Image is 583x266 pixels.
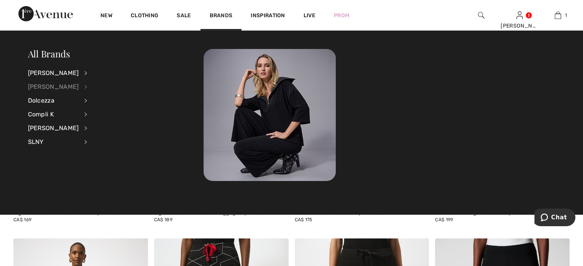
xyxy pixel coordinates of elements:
[539,11,576,20] a: 1
[304,11,315,20] a: Live
[435,217,453,222] span: CA$ 199
[334,11,349,20] a: Prom
[100,12,112,20] a: New
[18,6,73,21] img: 1ère Avenue
[177,12,191,20] a: Sale
[13,217,31,222] span: CA$ 169
[28,47,70,60] a: All Brands
[28,135,79,149] div: SLNY
[516,11,523,19] a: Sign In
[204,49,336,181] img: 250825112723_baf80837c6fd5.jpg
[131,12,158,20] a: Clothing
[28,80,79,94] div: [PERSON_NAME]
[534,209,575,228] iframe: Opens a widget where you can chat to one of our agents
[154,217,172,222] span: CA$ 189
[251,12,285,20] span: Inspiration
[516,11,523,20] img: My Info
[28,94,79,108] div: Dolcezza
[478,11,484,20] img: search the website
[555,11,561,20] img: My Bag
[501,22,538,30] div: [PERSON_NAME]
[28,108,79,121] div: Compli K
[295,217,312,222] span: CA$ 175
[28,121,79,135] div: [PERSON_NAME]
[210,12,233,20] a: Brands
[28,66,79,80] div: [PERSON_NAME]
[565,12,567,19] span: 1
